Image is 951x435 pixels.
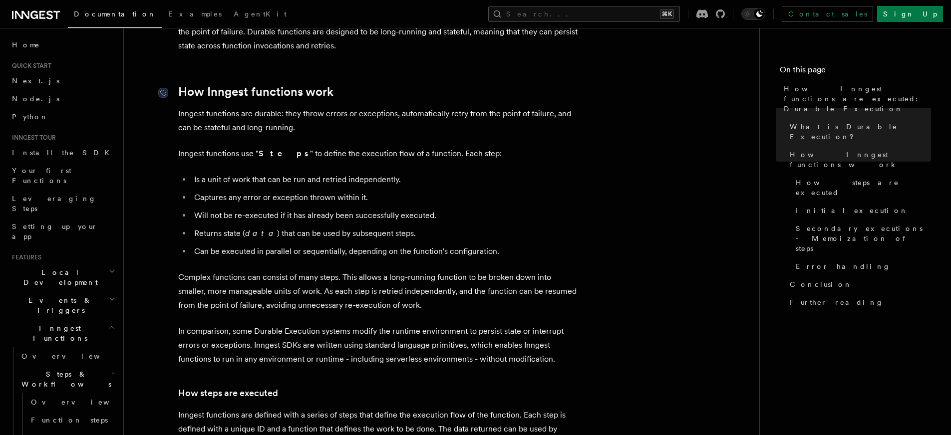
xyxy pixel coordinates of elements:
button: Inngest Functions [8,319,117,347]
a: Documentation [68,3,162,28]
a: What is Durable Execution? [786,118,931,146]
span: Leveraging Steps [12,195,96,213]
span: Overview [21,352,124,360]
span: Conclusion [790,279,852,289]
a: Overview [27,393,117,411]
span: Home [12,40,40,50]
span: Overview [31,398,134,406]
li: Captures any error or exception thrown within it. [191,191,578,205]
span: Next.js [12,77,59,85]
span: Local Development [8,267,109,287]
kbd: ⌘K [660,9,674,19]
a: Function steps [27,411,117,429]
a: Home [8,36,117,54]
span: Quick start [8,62,51,70]
span: Secondary executions - Memoization of steps [796,223,931,253]
a: Conclusion [786,275,931,293]
a: Initial execution [792,202,931,219]
a: AgentKit [228,3,293,27]
span: Setting up your app [12,222,98,240]
h4: On this page [780,64,931,80]
li: Returns state ( ) that can be used by subsequent steps. [191,226,578,240]
a: Leveraging Steps [8,190,117,217]
li: Can be executed in parallel or sequentially, depending on the function's configuration. [191,244,578,258]
span: Further reading [790,297,884,307]
p: Inngest functions are durable: they throw errors or exceptions, automatically retry from the poin... [178,107,578,135]
a: How steps are executed [178,386,278,400]
a: Setting up your app [8,217,117,245]
button: Events & Triggers [8,291,117,319]
a: Examples [162,3,228,27]
span: Error handling [796,261,891,271]
span: Inngest Functions [8,323,108,343]
span: Inngest tour [8,134,56,142]
span: Features [8,253,41,261]
button: Steps & Workflows [17,365,117,393]
span: Documentation [74,10,156,18]
a: Secondary executions - Memoization of steps [792,219,931,257]
a: Node.js [8,90,117,108]
a: Contact sales [782,6,873,22]
span: Function steps [31,416,108,424]
span: How steps are executed [796,178,931,198]
a: Sign Up [877,6,943,22]
button: Toggle dark mode [741,8,765,20]
a: Next.js [8,72,117,90]
span: Examples [168,10,222,18]
span: Python [12,113,48,121]
a: Further reading [786,293,931,311]
span: Events & Triggers [8,295,109,315]
a: How Inngest functions work [178,85,333,99]
a: How Inngest functions work [786,146,931,174]
p: In comparison, some Durable Execution systems modify the runtime environment to persist state or ... [178,324,578,366]
span: Your first Functions [12,167,71,185]
span: Steps & Workflows [17,369,111,389]
a: How steps are executed [792,174,931,202]
em: data [245,228,277,238]
strong: Steps [259,149,310,158]
li: Will not be re-executed if it has already been successfully executed. [191,209,578,222]
a: How Inngest functions are executed: Durable Execution [780,80,931,118]
a: Your first Functions [8,162,117,190]
p: Complex functions can consist of many steps. This allows a long-running function to be broken dow... [178,270,578,312]
button: Local Development [8,263,117,291]
p: Inngest functions use " " to define the execution flow of a function. Each step: [178,147,578,161]
button: Search...⌘K [488,6,680,22]
span: AgentKit [234,10,287,18]
a: Overview [17,347,117,365]
span: How Inngest functions are executed: Durable Execution [784,84,931,114]
span: Node.js [12,95,59,103]
span: What is Durable Execution? [790,122,931,142]
span: Initial execution [796,206,908,216]
span: Install the SDK [12,149,115,157]
a: Python [8,108,117,126]
span: How Inngest functions work [790,150,931,170]
li: Is a unit of work that can be run and retried independently. [191,173,578,187]
a: Install the SDK [8,144,117,162]
a: Error handling [792,257,931,275]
